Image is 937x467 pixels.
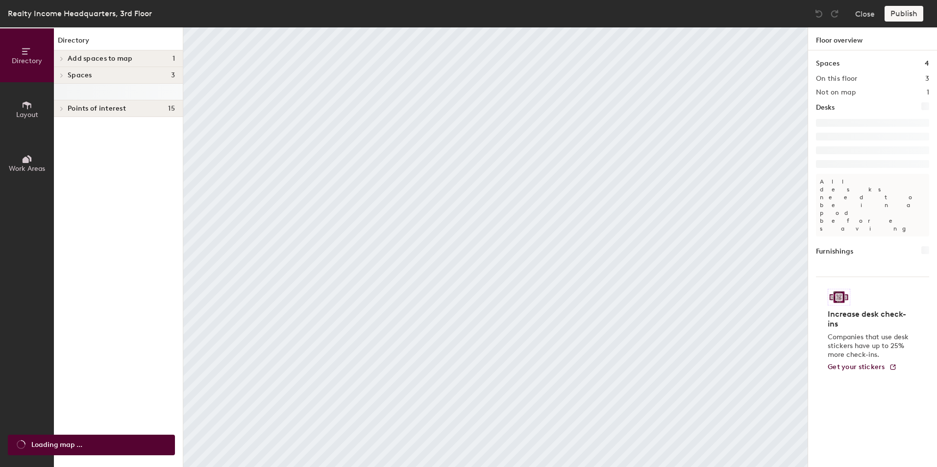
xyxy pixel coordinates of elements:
a: Get your stickers [828,363,897,372]
h2: 1 [927,89,929,96]
h2: 3 [925,75,929,83]
p: All desks need to be in a pod before saving [816,174,929,236]
p: Companies that use desk stickers have up to 25% more check-ins. [828,333,912,359]
span: 1 [173,55,175,63]
h4: Increase desk check-ins [828,309,912,329]
h1: Floor overview [808,27,937,50]
h1: Furnishings [816,246,853,257]
div: Realty Income Headquarters, 3rd Floor [8,7,152,20]
span: 15 [168,105,175,113]
span: Points of interest [68,105,126,113]
span: Directory [12,57,42,65]
canvas: Map [183,27,808,467]
button: Close [855,6,875,22]
span: Spaces [68,71,92,79]
span: 3 [171,71,175,79]
img: Undo [814,9,824,19]
h1: Directory [54,35,183,50]
img: Sticker logo [828,289,850,305]
span: Work Areas [9,164,45,173]
h2: On this floor [816,75,858,83]
h2: Not on map [816,89,856,96]
span: Get your stickers [828,363,885,371]
span: Loading map ... [31,440,82,450]
img: Redo [830,9,839,19]
h1: Spaces [816,58,839,69]
span: Add spaces to map [68,55,133,63]
h1: 4 [925,58,929,69]
h1: Desks [816,102,835,113]
span: Layout [16,111,38,119]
